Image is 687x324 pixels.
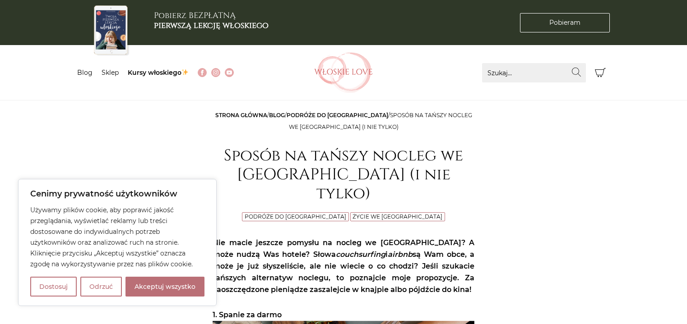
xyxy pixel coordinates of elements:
strong: 1. Spanie za darmo [213,310,282,319]
a: Kursy włoskiego [128,68,189,77]
a: Pobieram [520,13,610,32]
button: Dostosuj [30,277,77,297]
button: Akceptuj wszystko [125,277,204,297]
h3: Pobierz BEZPŁATNĄ [154,11,269,30]
span: Pobieram [549,18,580,27]
button: Koszyk [590,63,610,82]
input: Szukaj... [482,63,586,82]
strong: Nie macie jeszcze pomysłu na nocleg we [GEOGRAPHIC_DATA]? A może nudzą Was hotele? Słowa i są Wam... [213,238,474,294]
em: couchsurfing [336,250,385,259]
button: Odrzuć [80,277,122,297]
span: / / / [215,112,472,130]
em: airbnb [388,250,413,259]
p: Cenimy prywatność użytkowników [30,188,204,199]
h1: Sposób na tańszy nocleg we [GEOGRAPHIC_DATA] (i nie tylko) [213,146,474,203]
p: Używamy plików cookie, aby poprawić jakość przeglądania, wyświetlać reklamy lub treści dostosowan... [30,205,204,269]
a: Życie we [GEOGRAPHIC_DATA] [353,213,442,220]
img: Włoskielove [314,52,373,93]
b: pierwszą lekcję włoskiego [154,20,269,31]
a: Blog [77,68,93,77]
img: ✨ [182,69,188,75]
a: Strona główna [215,112,267,119]
a: Podróże do [GEOGRAPHIC_DATA] [245,213,346,220]
a: Blog [269,112,285,119]
a: Podróże do [GEOGRAPHIC_DATA] [287,112,388,119]
a: Sklep [102,68,119,77]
